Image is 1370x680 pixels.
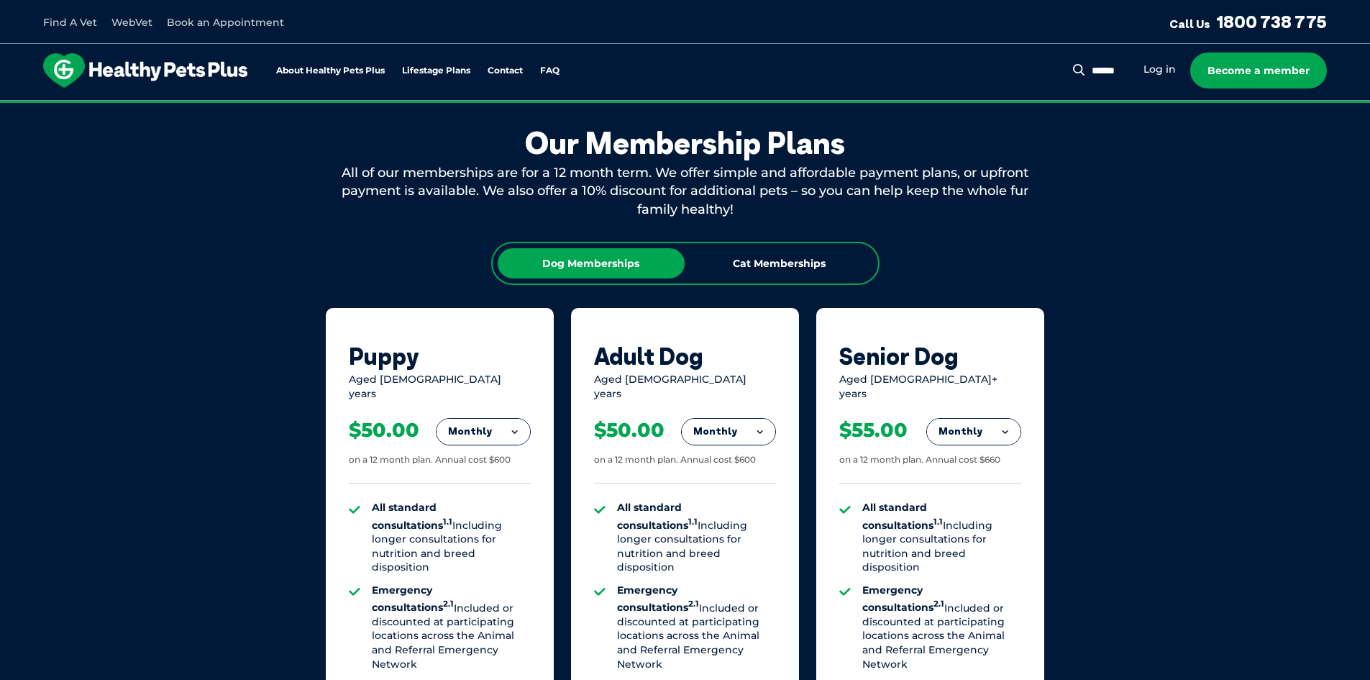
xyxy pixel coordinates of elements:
div: $50.00 [349,418,419,443]
li: Including longer consultations for nutrition and breed disposition [372,501,531,575]
a: Contact [488,66,523,76]
button: Search [1070,63,1088,77]
div: Cat Memberships [686,248,873,278]
button: Monthly [437,419,530,445]
div: Dog Memberships [498,248,685,278]
a: Become a member [1190,53,1327,89]
div: Senior Dog [839,343,1021,370]
li: Included or discounted at participating locations across the Animal and Referral Emergency Network [862,584,1021,671]
div: All of our memberships are for a 12 month term. We offer simple and affordable payment plans, or ... [326,164,1045,219]
button: Monthly [927,419,1020,445]
span: Proactive, preventative wellness program designed to keep your pet healthier and happier for longer [416,101,954,114]
sup: 2.1 [443,599,454,609]
strong: Emergency consultations [372,584,454,614]
span: Call Us [1169,17,1210,31]
div: $50.00 [594,418,665,443]
sup: 2.1 [933,599,944,609]
a: Find A Vet [43,16,97,29]
a: About Healthy Pets Plus [276,66,385,76]
a: Book an Appointment [167,16,284,29]
div: $55.00 [839,418,908,443]
div: on a 12 month plan. Annual cost $600 [594,454,756,466]
a: Log in [1143,63,1176,76]
strong: All standard consultations [617,501,698,531]
div: Puppy [349,343,531,370]
div: Adult Dog [594,343,776,370]
div: Aged [DEMOGRAPHIC_DATA] years [349,373,531,401]
strong: All standard consultations [862,501,943,531]
strong: Emergency consultations [617,584,699,614]
div: Aged [DEMOGRAPHIC_DATA] years [594,373,776,401]
a: Lifestage Plans [402,66,470,76]
li: Included or discounted at participating locations across the Animal and Referral Emergency Network [372,584,531,671]
li: Including longer consultations for nutrition and breed disposition [617,501,776,575]
strong: All standard consultations [372,501,452,531]
li: Included or discounted at participating locations across the Animal and Referral Emergency Network [617,584,776,671]
a: WebVet [111,16,152,29]
strong: Emergency consultations [862,584,944,614]
div: on a 12 month plan. Annual cost $600 [349,454,511,466]
sup: 1.1 [933,517,943,527]
sup: 1.1 [443,517,452,527]
a: FAQ [540,66,560,76]
div: Aged [DEMOGRAPHIC_DATA]+ years [839,373,1021,401]
div: Our Membership Plans [326,125,1045,161]
button: Monthly [682,419,775,445]
sup: 1.1 [688,517,698,527]
div: on a 12 month plan. Annual cost $660 [839,454,1000,466]
sup: 2.1 [688,599,699,609]
li: Including longer consultations for nutrition and breed disposition [862,501,1021,575]
a: Call Us1800 738 775 [1169,11,1327,32]
img: hpp-logo [43,53,247,88]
